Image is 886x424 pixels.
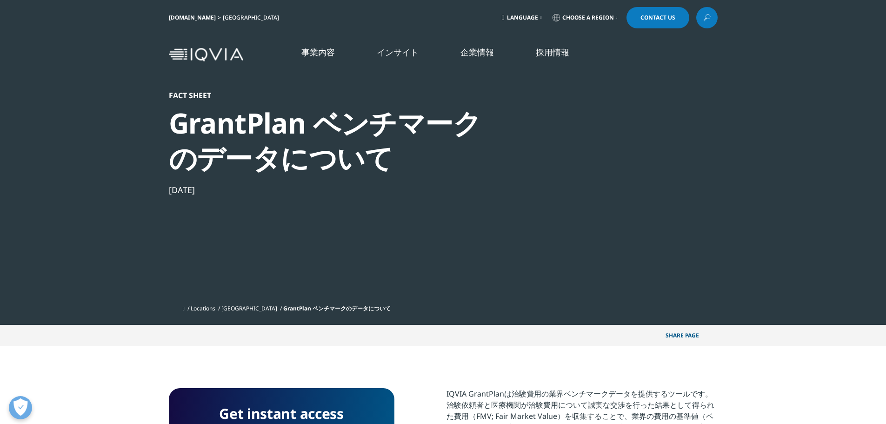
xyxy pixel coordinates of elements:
[223,14,283,21] div: [GEOGRAPHIC_DATA]
[377,47,419,58] a: インサイト
[659,325,718,346] p: Share PAGE
[562,14,614,21] span: Choose a Region
[247,33,718,77] nav: Primary
[507,14,538,21] span: Language
[659,325,718,346] button: Share PAGEShare PAGE
[191,304,215,312] a: Locations
[536,47,569,58] a: 採用情報
[301,47,335,58] a: 事業内容
[221,304,277,312] a: [GEOGRAPHIC_DATA]
[640,15,675,20] span: Contact Us
[626,7,689,28] a: Contact Us
[460,47,494,58] a: 企業情報
[169,91,488,100] div: Fact Sheet
[169,106,488,175] div: GrantPlan ベンチマークのデータについて
[9,396,32,419] button: 優先設定センターを開く
[169,184,488,195] div: [DATE]
[283,304,391,312] span: GrantPlan ベンチマークのデータについて
[169,13,216,21] a: [DOMAIN_NAME]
